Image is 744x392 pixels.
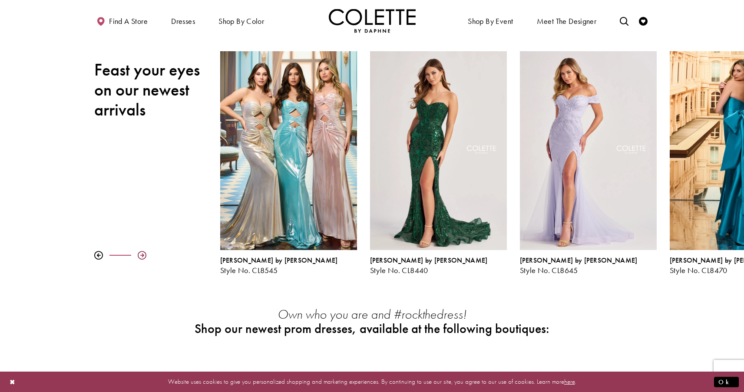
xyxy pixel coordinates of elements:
[220,51,357,250] a: Visit Colette by Daphne Style No. CL8545 Page
[278,306,466,323] em: Own who you are and #rockthedress!
[370,257,507,275] div: Colette by Daphne Style No. CL8440
[714,376,739,387] button: Submit Dialog
[564,377,575,386] a: here
[218,17,264,26] span: Shop by color
[520,256,638,265] span: [PERSON_NAME] by [PERSON_NAME]
[468,17,513,26] span: Shop By Event
[370,51,507,250] a: Visit Colette by Daphne Style No. CL8440 Page
[220,265,278,275] span: Style No. CL8545
[370,265,428,275] span: Style No. CL8440
[220,256,338,265] span: [PERSON_NAME] by [PERSON_NAME]
[171,17,195,26] span: Dresses
[109,17,148,26] span: Find a store
[214,45,364,281] div: Colette by Daphne Style No. CL8545
[94,9,150,33] a: Find a store
[466,9,515,33] span: Shop By Event
[520,51,657,250] a: Visit Colette by Daphne Style No. CL8645 Page
[520,265,578,275] span: Style No. CL8645
[670,265,727,275] span: Style No. CL8470
[513,45,663,281] div: Colette by Daphne Style No. CL8645
[5,374,20,389] button: Close Dialog
[216,9,266,33] span: Shop by color
[618,9,631,33] a: Toggle search
[370,256,488,265] span: [PERSON_NAME] by [PERSON_NAME]
[94,60,207,120] h2: Feast your eyes on our newest arrivals
[637,9,650,33] a: Check Wishlist
[364,45,513,281] div: Colette by Daphne Style No. CL8440
[220,257,357,275] div: Colette by Daphne Style No. CL8545
[535,9,599,33] a: Meet the designer
[329,9,416,33] a: Visit Home Page
[63,376,681,388] p: Website uses cookies to give you personalized shopping and marketing experiences. By continuing t...
[537,17,597,26] span: Meet the designer
[188,322,557,336] h2: Shop our newest prom dresses, available at the following boutiques:
[329,9,416,33] img: Colette by Daphne
[520,257,657,275] div: Colette by Daphne Style No. CL8645
[169,9,197,33] span: Dresses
